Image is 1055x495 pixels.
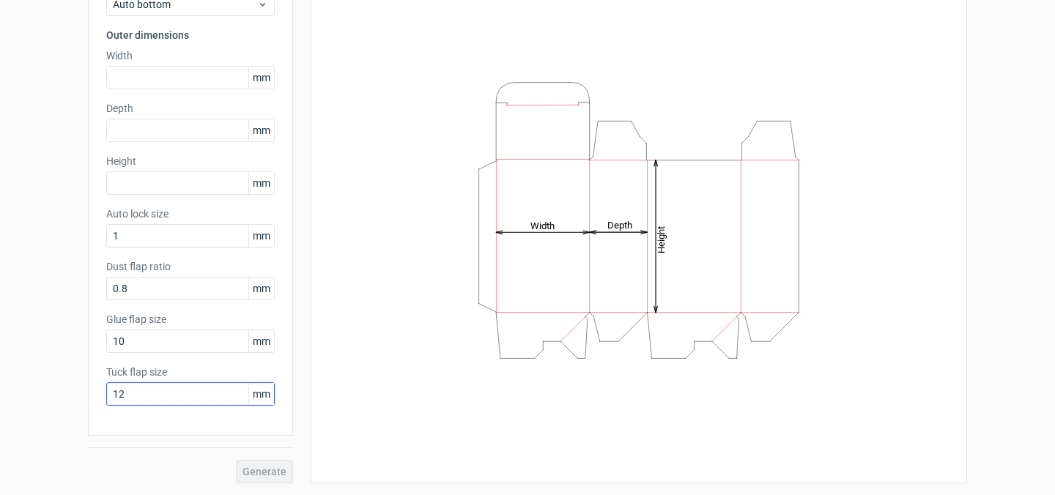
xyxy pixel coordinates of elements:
[106,206,275,221] label: Auto lock size
[106,312,275,327] label: Glue flap size
[248,383,274,405] span: mm
[106,154,275,168] label: Height
[248,225,274,247] span: mm
[106,259,275,274] label: Dust flap ratio
[248,172,274,194] span: mm
[106,48,275,63] label: Width
[607,220,632,231] tspan: Depth
[106,101,275,116] label: Depth
[248,67,274,89] span: mm
[248,330,274,352] span: mm
[656,226,667,253] tspan: Height
[530,220,555,231] tspan: Width
[106,365,275,379] label: Tuck flap size
[248,119,274,141] span: mm
[248,278,274,299] span: mm
[106,28,275,42] h3: Outer dimensions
